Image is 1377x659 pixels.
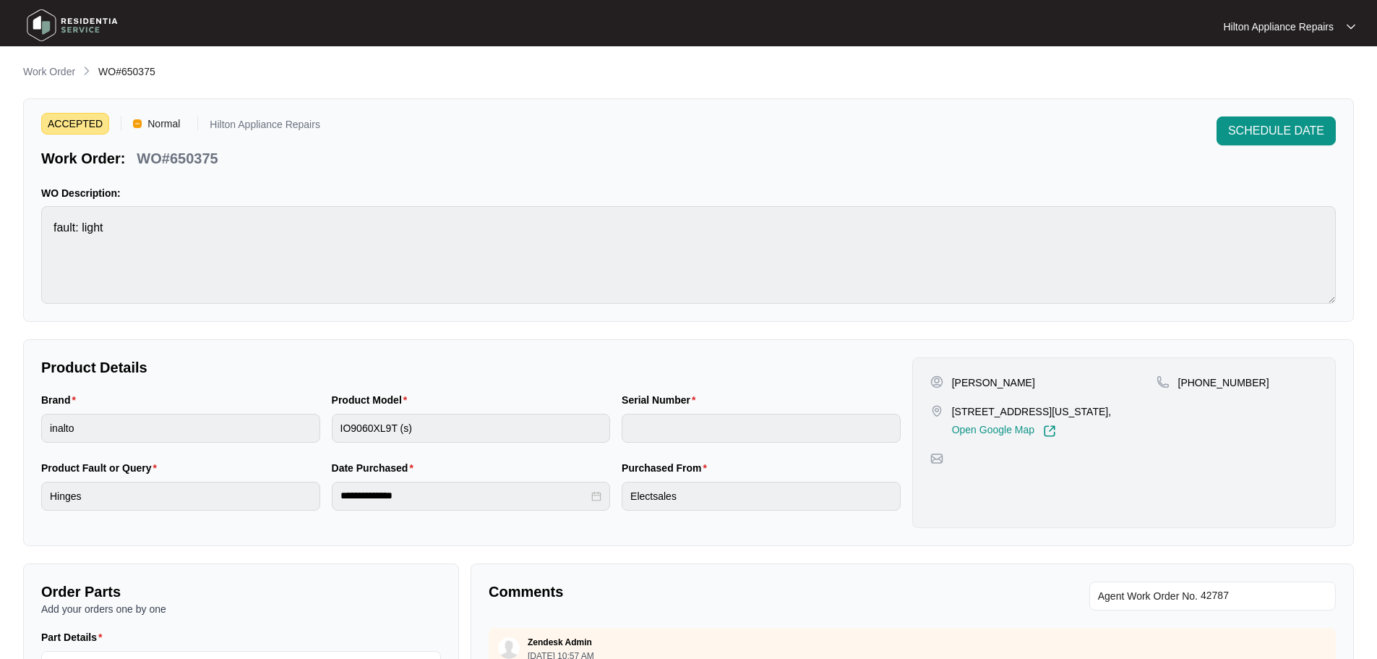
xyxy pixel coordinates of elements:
[622,414,901,443] input: Serial Number
[20,64,78,80] a: Work Order
[1098,587,1198,605] span: Agent Work Order No.
[952,375,1035,390] p: [PERSON_NAME]
[1228,122,1324,140] span: SCHEDULE DATE
[41,582,441,602] p: Order Parts
[41,602,441,616] p: Add your orders one by one
[22,4,123,47] img: residentia service logo
[41,393,82,407] label: Brand
[952,425,1056,438] a: Open Google Map
[41,113,109,135] span: ACCEPTED
[137,148,218,169] p: WO#650375
[952,404,1111,419] p: [STREET_ADDRESS][US_STATE],
[1347,23,1355,30] img: dropdown arrow
[332,414,611,443] input: Product Model
[1043,425,1056,438] img: Link-External
[1157,375,1170,388] img: map-pin
[81,65,93,77] img: chevron-right
[489,582,902,602] p: Comments
[41,414,320,443] input: Brand
[930,375,943,388] img: user-pin
[41,186,1336,200] p: WO Description:
[98,66,155,77] span: WO#650375
[210,119,320,135] p: Hilton Appliance Repairs
[41,206,1336,304] textarea: fault: light
[622,461,713,475] label: Purchased From
[622,482,901,511] input: Purchased From
[1223,20,1334,34] p: Hilton Appliance Repairs
[23,64,75,79] p: Work Order
[41,148,125,169] p: Work Order:
[1217,116,1336,145] button: SCHEDULE DATE
[41,357,901,378] p: Product Details
[498,637,520,659] img: user.svg
[142,113,186,135] span: Normal
[41,630,108,645] label: Part Details
[930,452,943,465] img: map-pin
[133,119,142,128] img: Vercel Logo
[340,488,589,503] input: Date Purchased
[41,482,320,511] input: Product Fault or Query
[332,461,419,475] label: Date Purchased
[930,404,943,417] img: map-pin
[528,637,592,648] p: Zendesk Admin
[41,461,163,475] label: Product Fault or Query
[1178,375,1269,390] p: [PHONE_NUMBER]
[332,393,413,407] label: Product Model
[1201,587,1327,605] input: Add Agent Work Order No.
[622,393,701,407] label: Serial Number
